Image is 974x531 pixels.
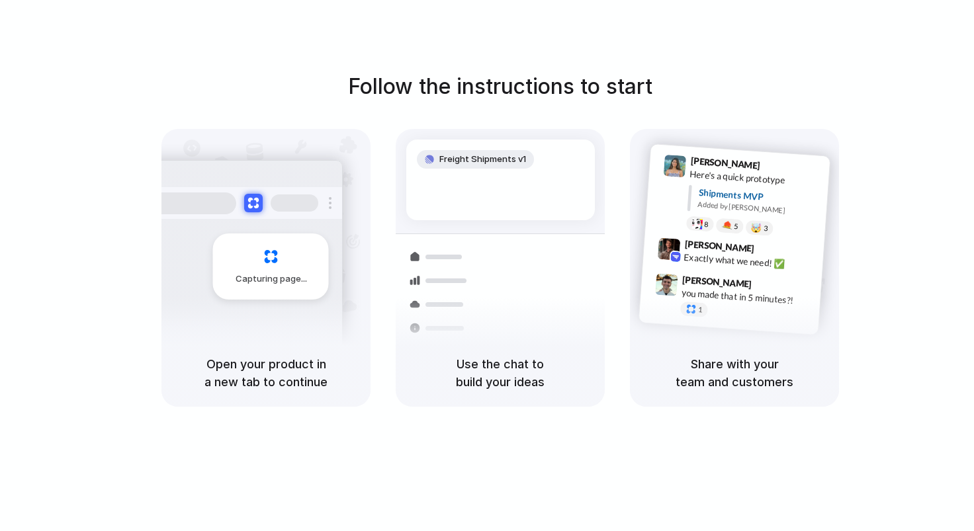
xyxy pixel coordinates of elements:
[682,272,752,292] span: [PERSON_NAME]
[734,223,738,230] span: 5
[646,355,823,391] h5: Share with your team and customers
[764,160,791,176] span: 9:41 AM
[690,153,760,173] span: [PERSON_NAME]
[764,225,768,232] span: 3
[439,153,526,166] span: Freight Shipments v1
[758,243,785,259] span: 9:42 AM
[698,186,820,208] div: Shipments MVP
[698,306,703,313] span: 1
[177,355,355,391] h5: Open your product in a new tab to continue
[704,221,709,228] span: 8
[681,286,813,309] div: you made that in 5 minutes?!
[684,237,754,256] span: [PERSON_NAME]
[236,272,309,286] span: Capturing page
[751,224,762,233] div: 🤯
[697,199,819,218] div: Added by [PERSON_NAME]
[689,167,822,190] div: Here's a quick prototype
[756,279,783,295] span: 9:47 AM
[684,251,816,273] div: Exactly what we need! ✅
[412,355,589,391] h5: Use the chat to build your ideas
[348,71,652,102] h1: Follow the instructions to start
